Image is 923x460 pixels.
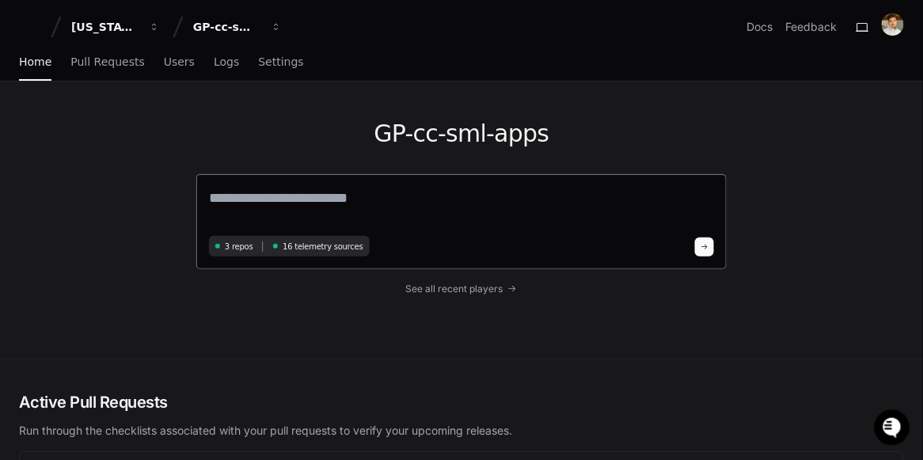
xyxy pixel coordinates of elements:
[283,241,363,253] span: 16 telemetry sources
[16,16,47,48] img: PlayerZero
[16,63,288,89] div: Welcome
[164,44,195,81] a: Users
[71,19,139,35] div: [US_STATE] Pacific
[269,123,288,142] button: Start new chat
[214,44,239,81] a: Logs
[786,19,838,35] button: Feedback
[882,13,904,36] img: avatar
[187,13,288,41] button: GP-cc-sml-apps
[258,44,303,81] a: Settings
[258,57,303,67] span: Settings
[19,44,51,81] a: Home
[872,408,915,450] iframe: Open customer support
[19,57,51,67] span: Home
[16,118,44,146] img: 1736555170064-99ba0984-63c1-480f-8ee9-699278ef63ed
[70,44,144,81] a: Pull Requests
[19,423,904,439] p: Run through the checklists associated with your pull requests to verify your upcoming releases.
[214,57,239,67] span: Logs
[65,13,166,41] button: [US_STATE] Pacific
[196,283,727,295] a: See all recent players
[164,57,195,67] span: Users
[112,165,192,178] a: Powered byPylon
[19,391,904,413] h2: Active Pull Requests
[225,241,253,253] span: 3 repos
[406,283,503,295] span: See all recent players
[196,120,727,148] h1: GP-cc-sml-apps
[158,166,192,178] span: Pylon
[193,19,261,35] div: GP-cc-sml-apps
[747,19,773,35] a: Docs
[54,134,200,146] div: We're available if you need us!
[54,118,260,134] div: Start new chat
[70,57,144,67] span: Pull Requests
